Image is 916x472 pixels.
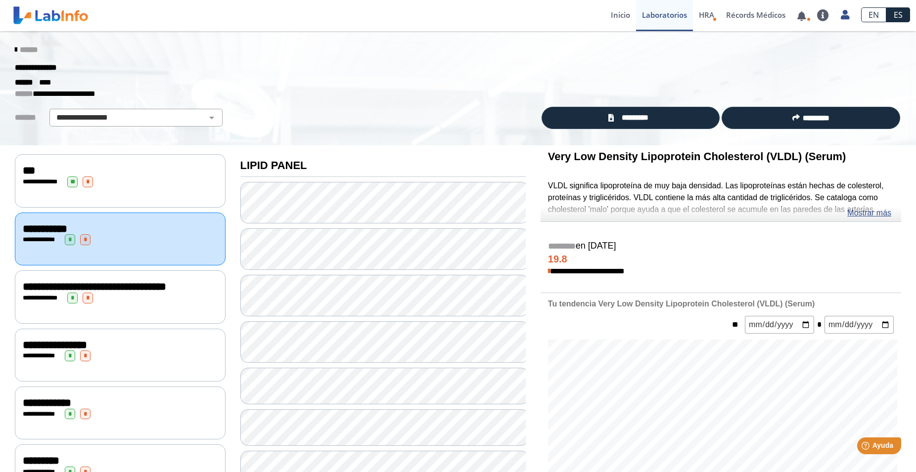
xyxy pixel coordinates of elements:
b: Tu tendencia Very Low Density Lipoprotein Cholesterol (VLDL) (Serum) [548,300,815,308]
iframe: Help widget launcher [828,433,905,461]
input: mm/dd/yyyy [745,316,814,333]
b: Very Low Density Lipoprotein Cholesterol (VLDL) (Serum) [548,150,846,163]
span: HRA [699,10,714,20]
a: ES [886,7,910,22]
input: mm/dd/yyyy [824,316,894,333]
h5: en [DATE] [548,241,894,252]
a: EN [861,7,886,22]
a: Mostrar más [847,207,891,219]
b: LIPID PANEL [240,159,307,172]
h4: 19.8 [548,254,894,265]
p: VLDL significa lipoproteína de muy baja densidad. Las lipoproteínas están hechas de colesterol, p... [548,180,894,215]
